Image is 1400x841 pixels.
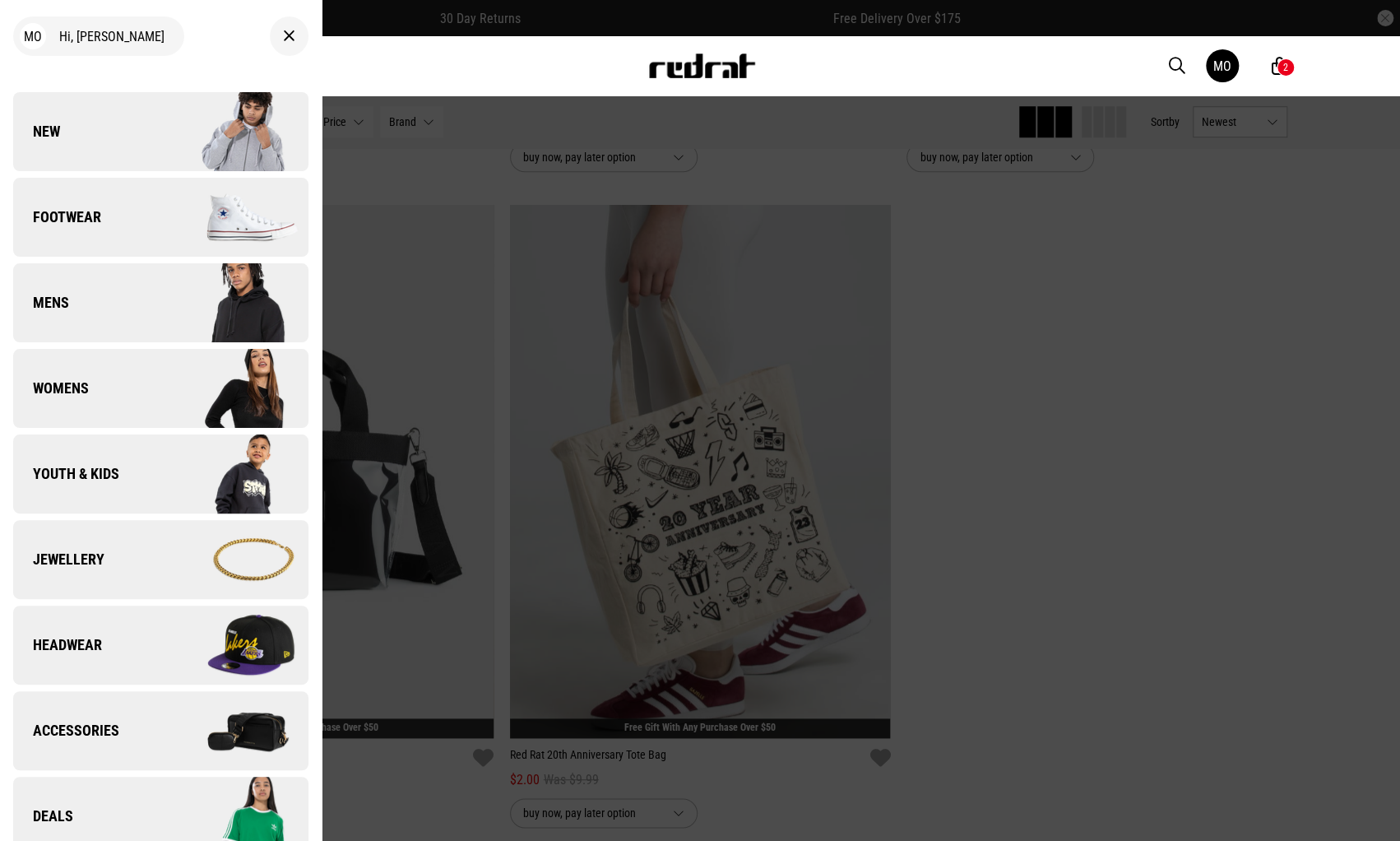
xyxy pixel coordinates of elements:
a: New Company [13,92,308,171]
span: Accessories [13,721,119,741]
a: Mens Company [13,263,308,342]
a: Accessories Company [13,691,308,770]
span: Youth & Kids [13,464,119,484]
img: Redrat logo [647,53,756,78]
a: Womens Company [13,349,308,428]
a: 2 [1272,58,1287,75]
img: Company [160,433,308,515]
span: Footwear [13,207,101,227]
span: Deals [13,806,73,826]
img: Company [160,690,308,772]
a: Footwear Company [13,178,308,257]
div: 2 [1283,62,1288,73]
a: Youth & Kids Company [13,434,308,513]
div: MO [1213,58,1231,74]
img: Company [160,604,308,686]
a: Headwear Company [13,606,308,685]
span: New [13,122,60,142]
img: Company [160,518,308,601]
span: Headwear [13,635,102,655]
span: Jewellery [13,550,104,569]
button: Open LiveChat chat widget [13,7,63,56]
div: Hi, [PERSON_NAME] [13,16,184,56]
span: Womens [13,379,89,398]
img: Company [160,262,308,344]
img: Company [160,176,308,258]
span: Mens [13,293,69,313]
img: Company [160,91,308,173]
img: Company [160,347,308,430]
a: Jewellery Company [13,520,308,599]
div: MO [20,23,46,49]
